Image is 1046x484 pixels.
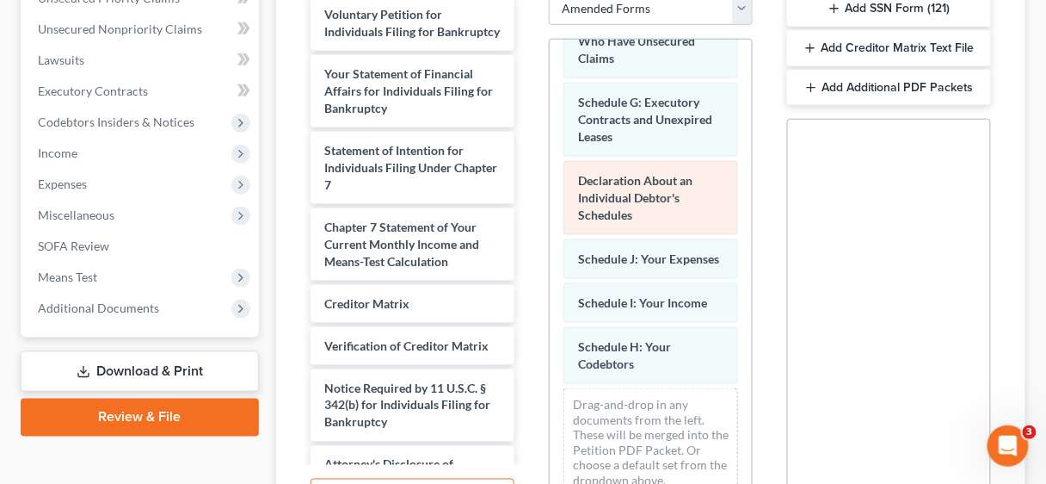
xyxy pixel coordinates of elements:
[38,84,148,98] span: Executory Contracts
[324,7,500,39] span: Voluntary Petition for Individuals Filing for Bankruptcy
[21,351,259,392] a: Download & Print
[787,30,991,66] button: Add Creditor Matrix Text File
[578,95,712,144] span: Schedule G: Executory Contracts and Unexpired Leases
[38,177,87,191] span: Expenses
[787,70,991,106] button: Add Additional PDF Packets
[24,14,259,45] a: Unsecured Nonpriority Claims
[38,301,159,315] span: Additional Documents
[324,220,479,269] span: Chapter 7 Statement of Your Current Monthly Income and Means-Test Calculation
[24,231,259,262] a: SOFA Review
[38,115,194,129] span: Codebtors Insiders & Notices
[38,239,109,253] span: SOFA Review
[1023,425,1037,439] span: 3
[324,66,493,115] span: Your Statement of Financial Affairs for Individuals Filing for Bankruptcy
[38,208,114,222] span: Miscellaneous
[324,338,489,353] span: Verification of Creditor Matrix
[24,76,259,107] a: Executory Contracts
[324,143,497,192] span: Statement of Intention for Individuals Filing Under Chapter 7
[21,399,259,437] a: Review & File
[578,339,671,371] span: Schedule H: Your Codebtors
[324,381,490,430] span: Notice Required by 11 U.S.C. § 342(b) for Individuals Filing for Bankruptcy
[578,173,692,222] span: Declaration About an Individual Debtor's Schedules
[24,45,259,76] a: Lawsuits
[38,270,97,284] span: Means Test
[324,296,409,311] span: Creditor Matrix
[38,146,77,160] span: Income
[578,251,719,266] span: Schedule J: Your Expenses
[578,16,705,65] span: Schedule E/F: Creditors Who Have Unsecured Claims
[578,295,707,310] span: Schedule I: Your Income
[38,22,202,36] span: Unsecured Nonpriority Claims
[988,425,1029,467] iframe: Intercom live chat
[38,53,84,67] span: Lawsuits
